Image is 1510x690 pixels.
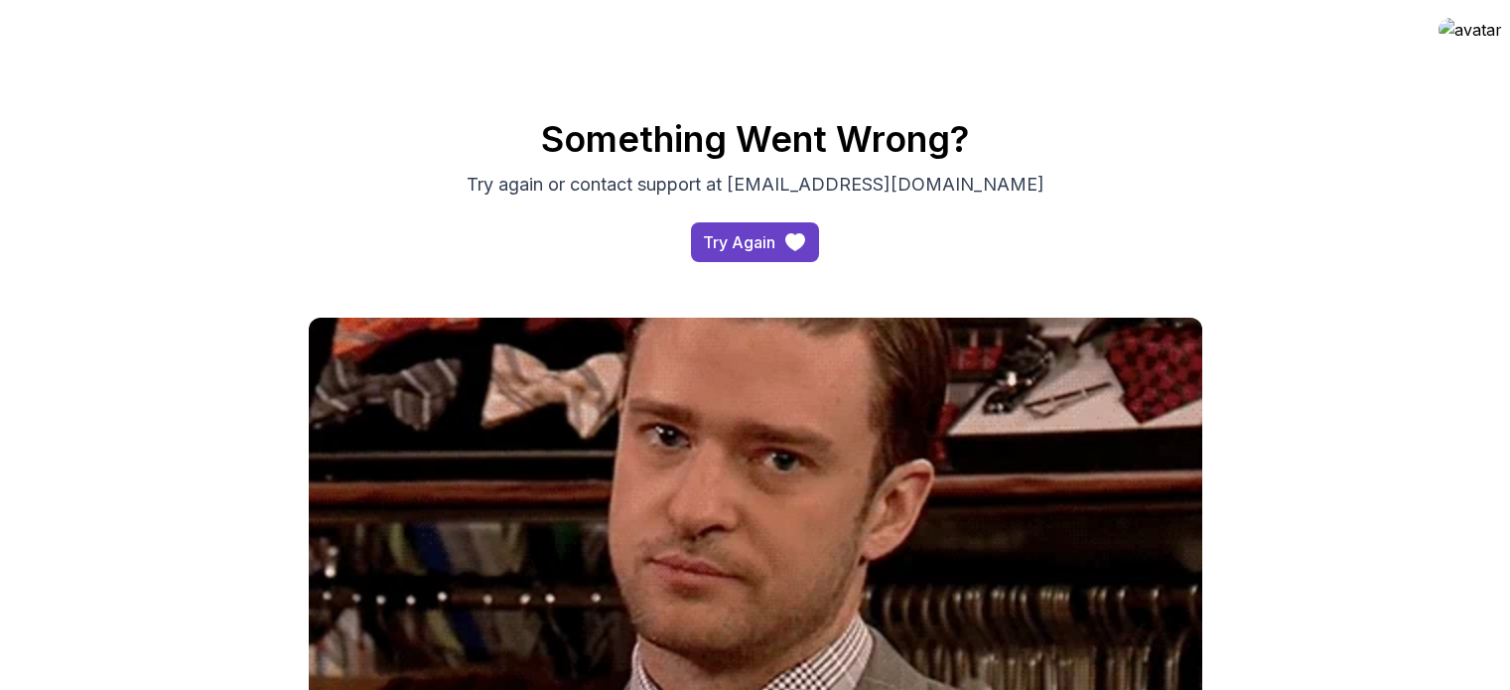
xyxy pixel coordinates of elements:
a: access-dashboard [691,222,819,262]
p: Try again or contact support at [EMAIL_ADDRESS][DOMAIN_NAME] [422,171,1089,199]
img: avatar [1439,18,1502,42]
h2: Something Went Wrong? [61,119,1450,159]
button: Try Again [691,222,819,262]
div: Try Again [703,230,775,254]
